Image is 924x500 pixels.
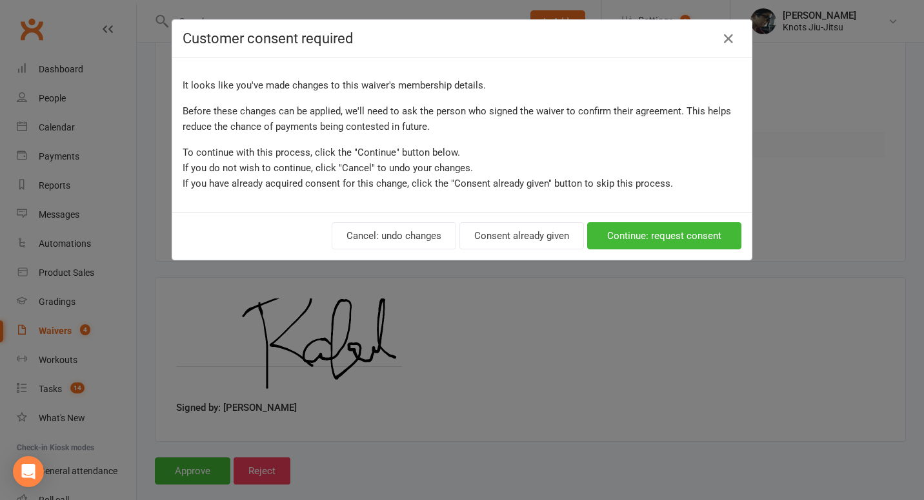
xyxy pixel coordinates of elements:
div: Open Intercom Messenger [13,456,44,487]
span: If you have already acquired consent for this change, click the "Consent already given" button to... [183,178,673,189]
button: Cancel: undo changes [332,222,456,249]
button: Close [718,28,739,49]
p: It looks like you've made changes to this waiver's membership details. [183,78,741,93]
p: To continue with this process, click the "Continue" button below. If you do not wish to continue,... [183,145,741,191]
button: Continue: request consent [587,222,741,249]
button: Consent already given [459,222,584,249]
span: Customer consent required [183,30,353,47]
p: Before these changes can be applied, we'll need to ask the person who signed the waiver to confir... [183,103,741,134]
